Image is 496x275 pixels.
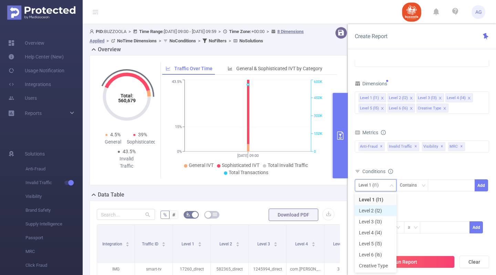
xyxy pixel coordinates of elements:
[186,212,190,216] i: icon: bg-colors
[355,256,455,268] button: Run Report
[25,245,83,258] span: MRC
[25,203,83,217] span: Brand Safety
[387,104,415,113] li: Level 6 (l6)
[314,96,322,100] tspan: 450K
[416,93,444,102] li: Level 3 (l3)
[25,231,83,245] span: Passport
[447,94,466,103] div: Level 4 (l4)
[198,244,201,246] i: icon: caret-down
[8,50,64,64] a: Help Center (New)
[138,132,147,137] span: 39%
[389,104,408,113] div: Level 6 (l6)
[174,66,213,71] span: Traffic Over Time
[390,183,394,188] i: icon: down
[311,241,315,243] i: icon: caret-up
[126,241,130,243] i: icon: caret-up
[162,241,166,243] i: icon: caret-up
[117,38,157,43] b: No Time Dimensions
[273,241,278,245] div: Sort
[97,209,155,220] input: Search...
[355,249,396,260] li: Level 6 (l6)
[355,227,396,238] li: Level 4 (l4)
[311,244,315,246] i: icon: caret-down
[7,6,75,20] img: Protected Media
[381,130,386,135] i: icon: info-circle
[236,66,322,71] span: General & Sophisticated IVT by Category
[475,179,488,191] button: Add
[273,241,277,243] i: icon: caret-up
[381,96,384,101] i: icon: close
[127,138,154,146] div: Sophisticated
[209,38,227,43] b: No Filters
[25,162,83,176] span: Anti-Fraud
[228,66,232,71] i: icon: bar-chart
[177,149,182,154] tspan: 0%
[295,242,309,246] span: Level 4
[236,241,239,243] i: icon: caret-up
[169,38,196,43] b: No Conditions
[414,225,418,230] i: icon: down
[410,96,413,101] i: icon: close
[157,38,163,43] span: >
[355,194,396,205] li: Level 1 (l1)
[438,96,442,101] i: icon: close
[172,80,182,84] tspan: 43.5%
[359,142,385,151] span: Anti-Fraud
[175,125,182,129] tspan: 15%
[467,96,471,101] i: icon: close
[142,242,159,246] span: Traffic ID
[381,107,384,111] i: icon: close
[237,154,259,158] tspan: [DATE] 09:00
[448,142,465,151] span: MRC
[123,149,136,154] span: 43.5%
[355,205,396,216] li: Level 2 (l2)
[104,38,111,43] span: >
[408,222,415,233] div: ≥
[387,142,419,151] span: Invalid Traffic
[166,66,170,71] i: icon: line-chart
[355,216,396,227] li: Level 3 (l3)
[8,91,37,105] a: Users
[118,98,135,103] tspan: 560,679
[389,94,408,103] div: Level 2 (l2)
[418,104,441,113] div: Creative Type
[25,190,83,203] span: Visibility
[380,142,383,151] span: ✕
[139,29,164,34] b: Time Range:
[355,238,396,249] li: Level 5 (l5)
[110,132,121,137] span: 4.5%
[441,142,443,151] span: ✕
[25,110,42,116] span: Reports
[8,64,64,77] a: Usage Notification
[265,29,271,34] span: >
[314,80,322,84] tspan: 600K
[120,93,133,98] tspan: Total:
[314,114,322,118] tspan: 300K
[360,104,379,113] div: Level 5 (l5)
[8,77,51,91] a: Integrations
[189,162,214,168] span: General IVT
[460,142,463,151] span: ✕
[443,107,446,111] i: icon: close
[162,244,166,246] i: icon: caret-down
[216,29,223,34] span: >
[25,258,83,272] span: Click Fraud
[196,38,203,43] span: >
[355,260,396,271] li: Creative Type
[98,45,121,54] h2: Overview
[355,81,387,86] span: Dimensions
[257,242,271,246] span: Level 3
[314,149,316,154] tspan: 0
[219,242,233,246] span: Level 2
[273,244,277,246] i: icon: caret-down
[422,183,426,188] i: icon: down
[25,176,83,190] span: Invalid Traffic
[469,221,483,233] button: Add
[459,256,489,268] button: Clear
[422,142,445,151] span: Visibility
[102,242,123,246] span: Integration
[25,147,45,161] span: Solutions
[229,29,251,34] b: Time Zone:
[25,217,83,231] span: Supply Intelligence
[239,38,263,43] b: No Solutions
